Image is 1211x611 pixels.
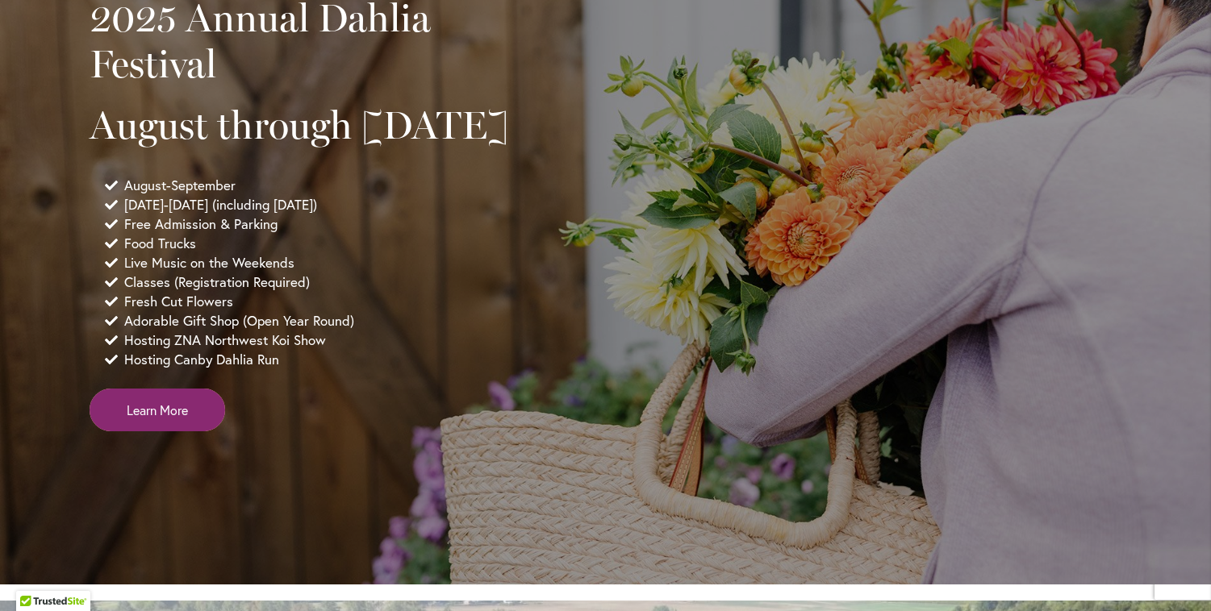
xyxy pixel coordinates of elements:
span: Learn More [127,401,188,419]
span: August-September [124,176,236,195]
span: [DATE]-[DATE] (including [DATE]) [124,195,317,214]
span: Classes (Registration Required) [124,272,310,292]
span: Live Music on the Weekends [124,253,294,272]
a: Learn More [90,389,225,431]
span: Hosting Canby Dahlia Run [124,350,279,369]
span: Hosting ZNA Northwest Koi Show [124,330,326,350]
span: Fresh Cut Flowers [124,292,233,311]
span: Adorable Gift Shop (Open Year Round) [124,311,354,330]
span: Free Admission & Parking [124,214,278,234]
span: Food Trucks [124,234,196,253]
h2: August through [DATE] [90,102,533,148]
